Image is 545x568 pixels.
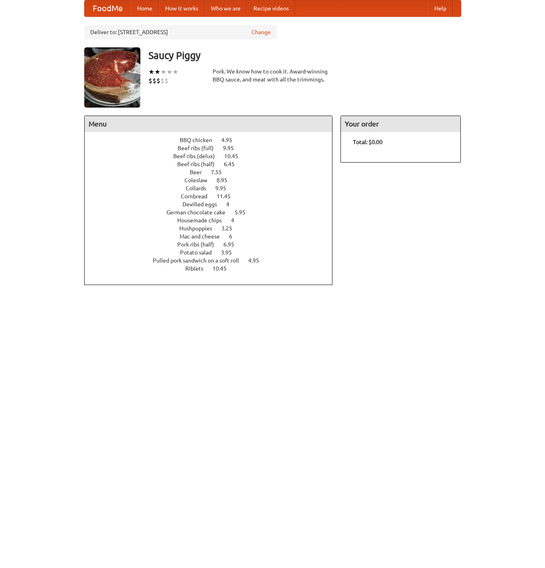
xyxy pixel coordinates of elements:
[152,76,156,85] li: $
[185,265,241,272] a: Riblets 10.45
[211,169,230,175] span: 7.55
[164,76,168,85] li: $
[184,177,215,183] span: Coleslaw
[131,0,159,16] a: Home
[173,153,223,159] span: Beef ribs (delux)
[153,257,274,264] a: Pulled pork sandwich on a soft roll 4.95
[217,177,235,183] span: 8.95
[148,67,154,76] li: ★
[181,193,245,200] a: Cornbread 11.45
[179,225,247,232] a: Hushpuppies 3.25
[226,201,237,208] span: 4
[160,76,164,85] li: $
[213,265,235,272] span: 10.45
[173,153,253,159] a: Beef ribs (delux) 10.45
[184,177,242,183] a: Coleslaw 8.95
[221,225,240,232] span: 3.25
[251,28,271,36] a: Change
[156,76,160,85] li: $
[85,116,332,132] h4: Menu
[153,257,247,264] span: Pulled pork sandwich on a soft roll
[166,67,172,76] li: ★
[177,217,249,224] a: Housemade chips 4
[205,0,247,16] a: Who we are
[180,137,247,143] a: BBQ chicken 4.95
[85,0,131,16] a: FoodMe
[172,67,178,76] li: ★
[177,161,249,167] a: Beef ribs (half) 6.45
[181,193,215,200] span: Cornbread
[180,249,220,256] span: Potato salad
[235,209,253,216] span: 5.95
[178,145,249,151] a: Beef ribs (full) 9.95
[148,76,152,85] li: $
[177,217,230,224] span: Housemade chips
[190,169,210,175] span: Beer
[177,241,249,248] a: Pork ribs (half) 6.95
[177,241,222,248] span: Pork ribs (half)
[180,233,228,240] span: Mac and cheese
[223,145,242,151] span: 9.95
[180,249,247,256] a: Potato salad 3.95
[221,249,240,256] span: 3.95
[190,169,237,175] a: Beer 7.55
[84,25,277,39] div: Deliver to: [STREET_ADDRESS]
[185,265,211,272] span: Riblets
[341,116,460,132] h4: Your order
[182,201,225,208] span: Devilled eggs
[159,0,205,16] a: How it works
[166,209,260,216] a: German chocolate cake 5.95
[182,201,244,208] a: Devilled eggs 4
[353,139,383,145] b: Total: $0.00
[221,137,240,143] span: 4.95
[186,185,214,191] span: Collards
[224,161,243,167] span: 6.45
[215,185,234,191] span: 9.95
[177,161,223,167] span: Beef ribs (half)
[217,193,239,200] span: 11.45
[231,217,242,224] span: 4
[229,233,240,240] span: 6
[223,241,242,248] span: 6.95
[180,233,247,240] a: Mac and cheese 6
[224,153,246,159] span: 10.45
[179,225,220,232] span: Hushpuppies
[178,145,222,151] span: Beef ribs (full)
[166,209,233,216] span: German chocolate cake
[84,47,140,108] img: angular.jpg
[213,67,333,83] div: Pork. We know how to cook it. Award-winning BBQ sauce, and meat with all the trimmings.
[248,257,267,264] span: 4.95
[180,137,220,143] span: BBQ chicken
[148,47,461,63] h3: Saucy Piggy
[186,185,241,191] a: Collards 9.95
[247,0,295,16] a: Recipe videos
[160,67,166,76] li: ★
[428,0,453,16] a: Help
[154,67,160,76] li: ★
